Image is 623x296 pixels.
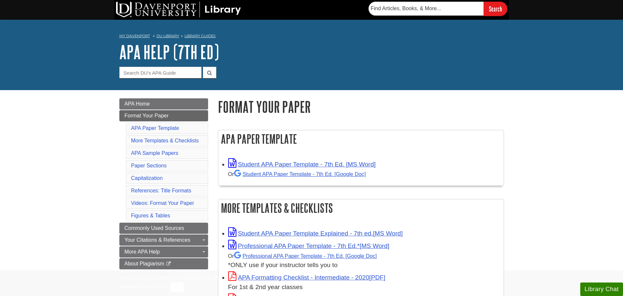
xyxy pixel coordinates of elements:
[369,2,507,16] form: Searches DU Library's articles, books, and more
[131,200,194,206] a: Videos: Format Your Paper
[125,249,160,255] span: More APA Help
[228,230,403,237] a: Link opens in new window
[228,161,376,168] a: Link opens in new window
[141,284,167,289] a: Read More
[119,258,208,269] a: About Plagiarism
[218,130,504,148] h2: APA Paper Template
[131,188,191,193] a: References: Title Formats
[119,32,504,42] nav: breadcrumb
[218,199,504,217] h2: More Templates & Checklists
[131,138,199,143] a: More Templates & Checklists
[125,101,150,107] span: APA Home
[228,253,377,259] small: Or
[228,274,386,281] a: Link opens in new window
[369,2,484,15] input: Find Articles, Books, & More...
[171,282,183,292] button: Close
[131,125,179,131] a: APA Paper Template
[125,237,190,243] span: Your Citations & References
[119,67,202,78] input: Search DU's APA Guide
[228,171,366,177] small: Or
[131,150,179,156] a: APA Sample Papers
[119,98,208,269] div: Guide Page Menu
[119,110,208,121] a: Format Your Paper
[131,175,163,181] a: Capitalization
[580,283,623,296] button: Library Chat
[234,171,366,177] a: Student APA Paper Template - 7th Ed. [Google Doc]
[234,253,377,259] a: Professional APA Paper Template - 7th Ed.
[218,98,504,115] h1: Format Your Paper
[119,246,208,258] a: More APA Help
[119,223,208,234] a: Commonly Used Sources
[184,34,216,38] a: Library Guides
[119,98,208,110] a: APA Home
[125,113,169,118] span: Format Your Paper
[228,242,390,249] a: Link opens in new window
[131,163,167,168] a: Paper Sections
[156,34,179,38] a: DU Library
[119,33,150,39] a: My Davenport
[166,262,171,266] i: This link opens in a new window
[119,42,219,62] a: APA Help (7th Ed)
[125,225,184,231] span: Commonly Used Sources
[116,2,241,17] img: DU Library
[228,251,500,270] div: *ONLY use if your instructor tells you to
[125,261,164,266] span: About Plagiarism
[131,213,170,218] a: Figures & Tables
[119,234,208,246] a: Your Citations & References
[228,283,500,292] div: For 1st & 2nd year classes
[484,2,507,16] input: Search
